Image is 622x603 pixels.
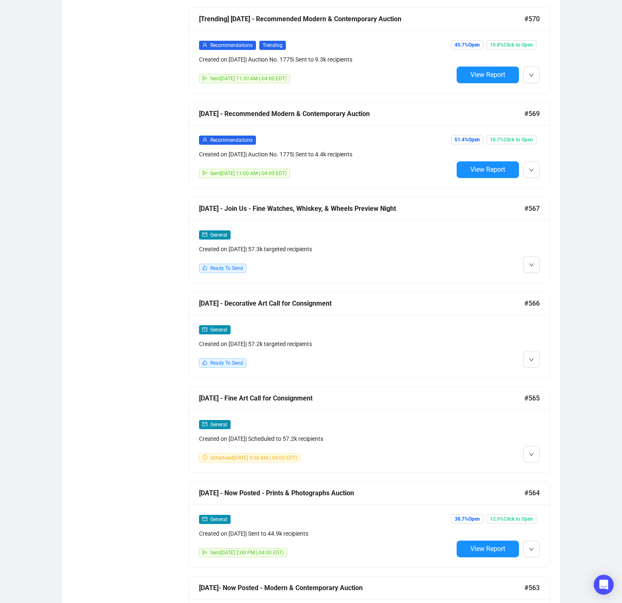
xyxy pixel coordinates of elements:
[202,76,207,81] span: send
[529,73,534,78] span: down
[470,71,505,79] span: View Report
[259,41,286,50] span: Trending
[199,434,453,443] div: Created on [DATE] | Scheduled to 57.2k recipients
[199,339,453,348] div: Created on [DATE] | 57.2k targeted recipients
[199,245,453,254] div: Created on [DATE] | 57.3k targeted recipients
[202,327,207,332] span: mail
[529,357,534,362] span: down
[457,161,519,178] button: View Report
[210,265,243,271] span: Ready To Send
[199,393,524,403] div: [DATE] - Fine Art Call for Consignment
[451,40,483,49] span: 45.7% Open
[210,517,227,522] span: General
[524,14,540,24] span: #570
[487,135,536,144] span: 18.7% Click to Open
[210,76,287,82] span: Sent [DATE] 11:30 AM (-04:00 EDT)
[199,298,524,309] div: [DATE] - Decorative Art Call for Consignment
[594,575,614,595] div: Open Intercom Messenger
[470,166,505,173] span: View Report
[487,40,536,49] span: 10.8% Click to Open
[529,262,534,267] span: down
[199,14,524,24] div: [Trending] [DATE] - Recommended Modern & Contemporary Auction
[189,102,550,188] a: [DATE] - Recommended Modern & Contemporary Auction#569userRecommendationsCreated on [DATE]| Aucti...
[199,529,453,538] div: Created on [DATE] | Sent to 44.9k recipients
[457,67,519,83] button: View Report
[202,137,207,142] span: user
[210,327,227,333] span: General
[189,292,550,378] a: [DATE] - Decorative Art Call for Consignment#566mailGeneralCreated on [DATE]| 57.2k targeted reci...
[202,422,207,427] span: mail
[202,455,207,460] span: clock-circle
[210,550,284,556] span: Sent [DATE] 2:00 PM (-04:00 EDT)
[189,481,550,568] a: [DATE] - Now Posted - Prints & Photographs Auction#564mailGeneralCreated on [DATE]| Sent to 44.9k...
[202,265,207,270] span: like
[210,360,243,366] span: Ready To Send
[202,232,207,237] span: mail
[210,171,287,176] span: Sent [DATE] 11:00 AM (-04:00 EDT)
[524,203,540,214] span: #567
[210,422,227,428] span: General
[189,386,550,473] a: [DATE] - Fine Art Call for Consignment#565mailGeneralCreated on [DATE]| Scheduled to 57.2k recipi...
[524,583,540,593] span: #563
[470,545,505,553] span: View Report
[529,452,534,457] span: down
[202,171,207,175] span: send
[189,197,550,283] a: [DATE] - Join Us - Fine Watches, Whiskey, & Wheels Preview Night#567mailGeneralCreated on [DATE]|...
[524,298,540,309] span: #566
[524,393,540,403] span: #565
[199,55,453,64] div: Created on [DATE] | Auction No. 1775 | Sent to 9.3k recipients
[210,42,253,48] span: Recommendations
[451,514,483,524] span: 38.7% Open
[189,7,550,94] a: [Trending] [DATE] - Recommended Modern & Contemporary Auction#570userRecommendationsTrendingCreat...
[202,550,207,555] span: send
[529,168,534,173] span: down
[210,232,227,238] span: General
[199,583,524,593] div: [DATE]- Now Posted - Modern & Contemporary Auction
[524,109,540,119] span: #569
[524,488,540,498] span: #564
[199,488,524,498] div: [DATE] - Now Posted - Prints & Photographs Auction
[202,517,207,521] span: mail
[199,109,524,119] div: [DATE] - Recommended Modern & Contemporary Auction
[202,42,207,47] span: user
[487,514,536,524] span: 12.9% Click to Open
[210,455,297,461] span: Scheduled [DATE] 9:00 AM (-04:00 EDT)
[210,137,253,143] span: Recommendations
[199,203,524,214] div: [DATE] - Join Us - Fine Watches, Whiskey, & Wheels Preview Night
[451,135,483,144] span: 51.4% Open
[202,360,207,365] span: like
[457,541,519,557] button: View Report
[529,547,534,552] span: down
[199,150,453,159] div: Created on [DATE] | Auction No. 1775 | Sent to 4.4k recipients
